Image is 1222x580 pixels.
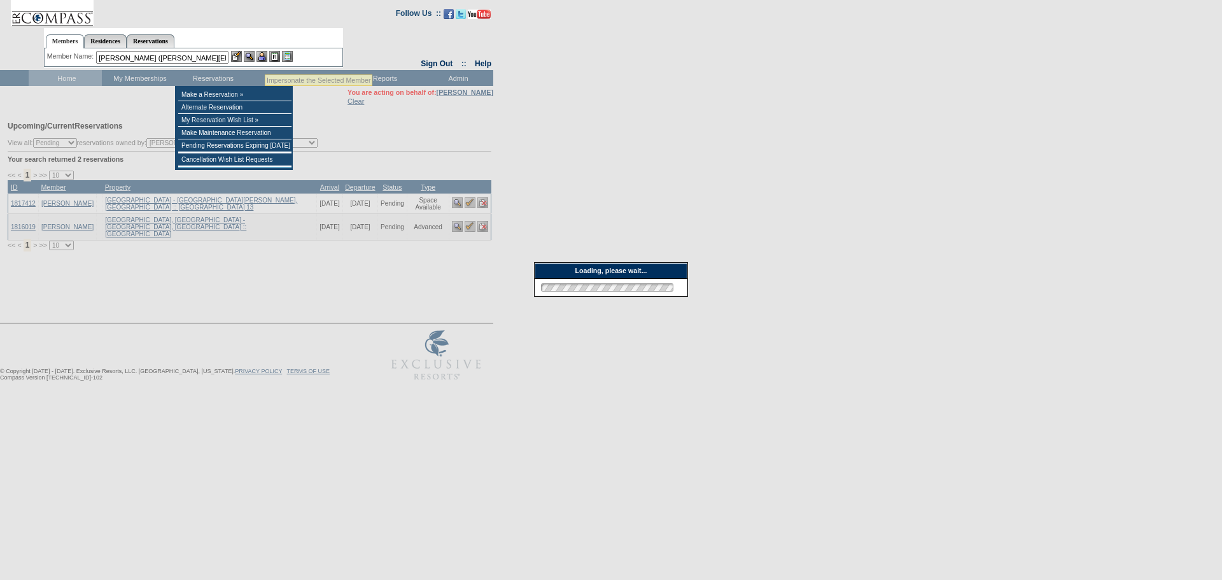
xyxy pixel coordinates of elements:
[178,88,291,101] td: Make a Reservation »
[456,13,466,20] a: Follow us on Twitter
[461,59,467,68] span: ::
[421,59,453,68] a: Sign Out
[231,51,242,62] img: b_edit.gif
[444,13,454,20] a: Become our fan on Facebook
[468,10,491,19] img: Subscribe to our YouTube Channel
[47,51,96,62] div: Member Name:
[475,59,491,68] a: Help
[535,263,687,279] div: Loading, please wait...
[269,51,280,62] img: Reservations
[444,9,454,19] img: Become our fan on Facebook
[178,153,291,166] td: Cancellation Wish List Requests
[46,34,85,48] a: Members
[178,139,291,152] td: Pending Reservations Expiring [DATE]
[178,101,291,114] td: Alternate Reservation
[127,34,174,48] a: Reservations
[456,9,466,19] img: Follow us on Twitter
[178,114,291,127] td: My Reservation Wish List »
[244,51,255,62] img: View
[178,127,291,139] td: Make Maintenance Reservation
[468,13,491,20] a: Subscribe to our YouTube Channel
[84,34,127,48] a: Residences
[537,281,677,294] img: loading.gif
[396,8,441,23] td: Follow Us ::
[256,51,267,62] img: Impersonate
[282,51,293,62] img: b_calculator.gif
